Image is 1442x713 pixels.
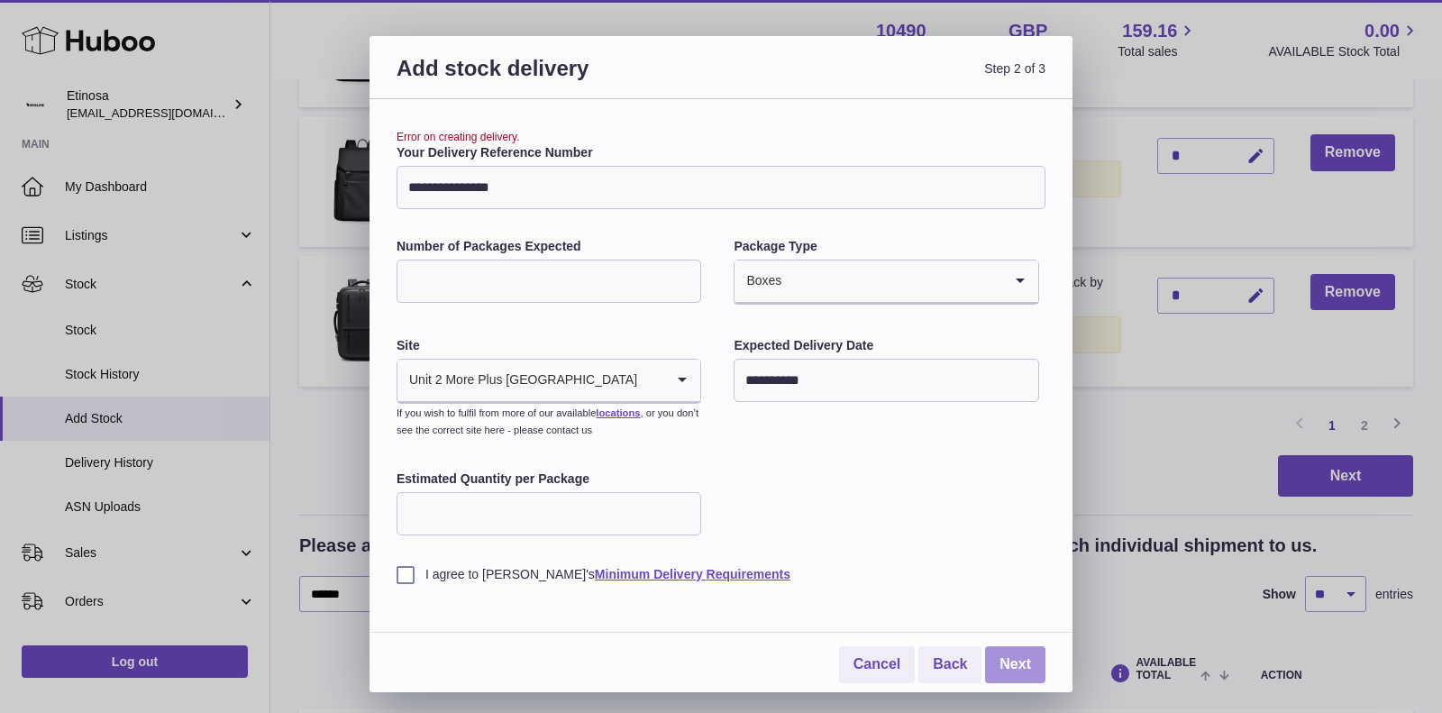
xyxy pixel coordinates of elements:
[397,407,698,435] small: If you wish to fulfil from more of our available , or you don’t see the correct site here - pleas...
[397,471,701,488] label: Estimated Quantity per Package
[985,646,1045,683] a: Next
[397,144,1045,161] label: Your Delivery Reference Number
[918,646,981,683] a: Back
[397,360,700,403] div: Search for option
[397,360,638,401] span: Unit 2 More Plus [GEOGRAPHIC_DATA]
[596,407,640,418] a: locations
[839,646,915,683] a: Cancel
[397,130,1045,144] div: Error on creating delivery.
[782,261,1001,302] input: Search for option
[397,566,1045,583] label: I agree to [PERSON_NAME]'s
[397,238,701,255] label: Number of Packages Expected
[734,238,1038,255] label: Package Type
[397,54,721,104] h3: Add stock delivery
[735,261,1037,304] div: Search for option
[397,337,701,354] label: Site
[721,54,1045,104] span: Step 2 of 3
[735,261,782,302] span: Boxes
[734,337,1038,354] label: Expected Delivery Date
[595,567,790,581] a: Minimum Delivery Requirements
[638,360,664,401] input: Search for option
